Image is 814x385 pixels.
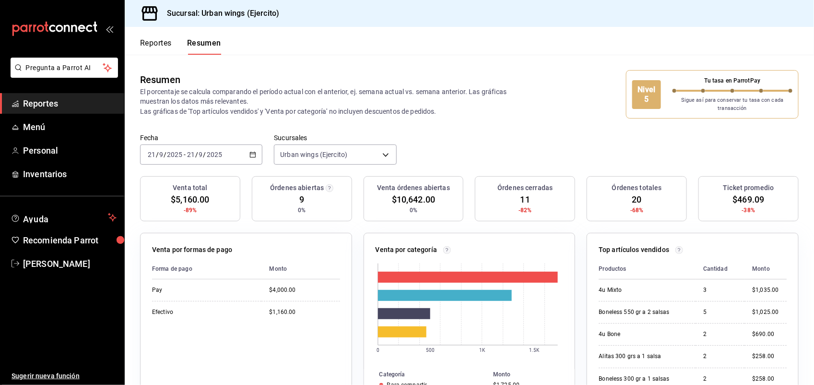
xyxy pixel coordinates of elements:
div: Pay [152,286,248,294]
th: Monto [261,259,340,279]
p: Venta por formas de pago [152,245,232,255]
input: -- [187,151,195,158]
span: Recomienda Parrot [23,234,117,247]
button: open_drawer_menu [106,25,113,33]
span: 0% [410,206,417,215]
span: Reportes [23,97,117,110]
h3: Venta órdenes abiertas [377,183,450,193]
span: 0% [298,206,306,215]
input: ---- [206,151,223,158]
span: -38% [742,206,755,215]
div: 3 [703,286,737,294]
span: Urban wings (Ejercito) [280,150,347,159]
h3: Venta total [173,183,207,193]
p: Venta por categoría [376,245,437,255]
th: Monto [744,259,787,279]
th: Forma de pago [152,259,261,279]
span: Inventarios [23,168,117,180]
span: -89% [184,206,197,215]
span: -68% [630,206,644,215]
span: / [156,151,159,158]
span: - [184,151,186,158]
th: Categoría [364,369,490,380]
label: Sucursales [274,135,396,142]
div: $258.00 [752,375,787,383]
p: El porcentaje se calcula comparando el período actual con el anterior, ej. semana actual vs. sema... [140,87,524,116]
div: 2 [703,352,737,361]
span: -82% [519,206,532,215]
div: 5 [703,308,737,316]
p: Tu tasa en ParrotPay [672,76,793,85]
span: $469.09 [733,193,765,206]
text: 0 [377,348,379,353]
button: Reportes [140,38,172,55]
h3: Órdenes totales [612,183,662,193]
div: 4u Bone [599,330,687,338]
span: Sugerir nueva función [12,371,117,381]
span: [PERSON_NAME] [23,257,117,270]
div: Alitas 300 grs a 1 salsa [599,352,687,361]
div: Resumen [140,72,180,87]
div: $258.00 [752,352,787,361]
input: -- [199,151,203,158]
div: $1,160.00 [269,308,340,316]
h3: Órdenes cerradas [497,183,553,193]
th: Cantidad [696,259,744,279]
button: Resumen [187,38,221,55]
span: 11 [520,193,530,206]
span: 20 [632,193,642,206]
th: Productos [599,259,695,279]
th: Monto [489,369,575,380]
div: Nivel 5 [632,80,661,109]
div: $1,025.00 [752,308,787,316]
span: / [164,151,166,158]
div: 2 [703,330,737,338]
p: Top artículos vendidos [599,245,669,255]
text: 1.5K [529,348,540,353]
p: Sigue así para conservar tu tasa con cada transacción [672,96,793,112]
div: $4,000.00 [269,286,340,294]
span: Pregunta a Parrot AI [26,63,103,73]
button: Pregunta a Parrot AI [11,58,118,78]
input: -- [147,151,156,158]
text: 500 [425,348,434,353]
span: $5,160.00 [171,193,209,206]
input: ---- [166,151,183,158]
h3: Órdenes abiertas [270,183,324,193]
div: Boneless 300 gr a 1 salsas [599,375,687,383]
span: / [195,151,198,158]
h3: Sucursal: Urban wings (Ejercito) [159,8,279,19]
span: Ayuda [23,212,104,223]
div: navigation tabs [140,38,221,55]
div: $690.00 [752,330,787,338]
div: Boneless 550 gr a 2 salsas [599,308,687,316]
div: 4u Mixto [599,286,687,294]
div: $1,035.00 [752,286,787,294]
span: Menú [23,120,117,133]
span: $10,642.00 [392,193,435,206]
div: Efectivo [152,308,248,316]
text: 1K [479,348,485,353]
span: Personal [23,144,117,157]
input: -- [159,151,164,158]
a: Pregunta a Parrot AI [7,70,118,80]
span: / [203,151,206,158]
div: 2 [703,375,737,383]
span: 9 [299,193,304,206]
label: Fecha [140,135,262,142]
h3: Ticket promedio [723,183,774,193]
